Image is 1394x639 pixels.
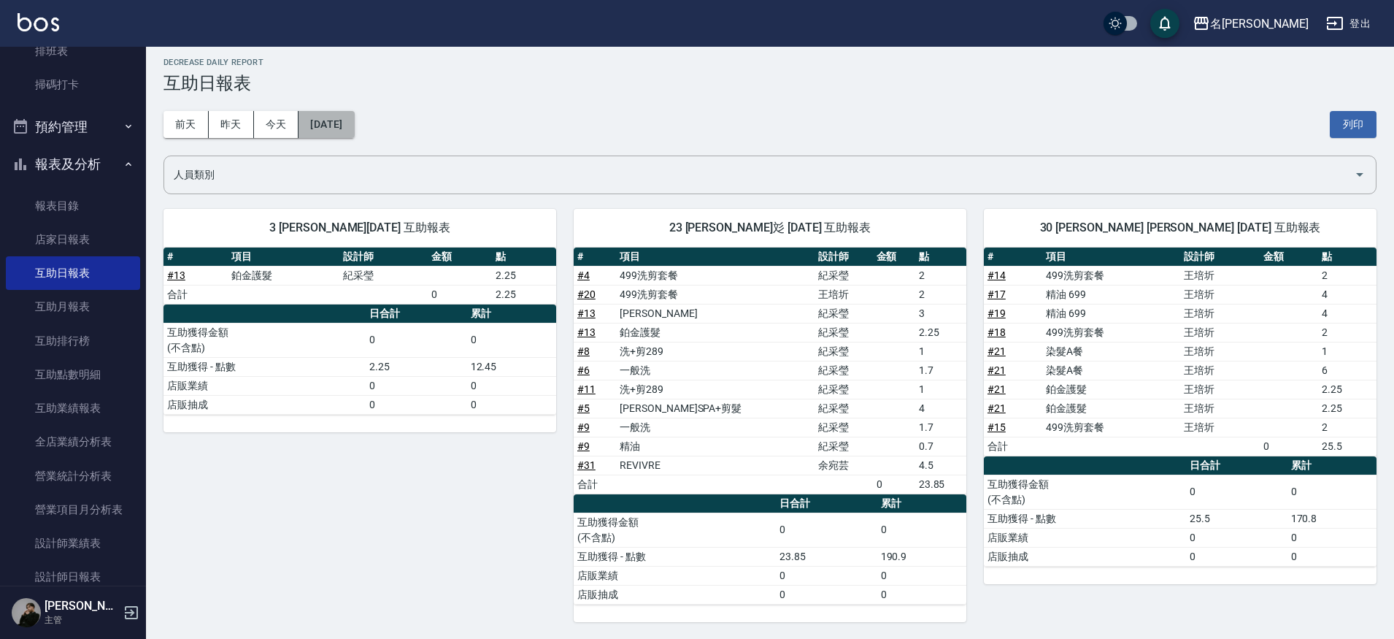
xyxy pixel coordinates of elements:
td: 4 [915,399,966,418]
td: 店販抽成 [163,395,366,414]
th: 金額 [428,248,492,267]
button: 報表及分析 [6,145,140,183]
a: 排班表 [6,34,140,68]
td: 王培圻 [1180,266,1260,285]
td: 2.25 [915,323,966,342]
table: a dense table [163,305,556,415]
a: 掃碼打卡 [6,68,140,102]
td: 余宛芸 [815,456,873,475]
td: 0 [776,585,877,604]
td: 紀采瑩 [815,266,873,285]
td: 洗+剪289 [616,342,815,361]
td: 紀采瑩 [815,380,873,399]
h5: [PERSON_NAME] [45,599,119,613]
td: 紀采瑩 [815,323,873,342]
th: 設計師 [1180,248,1260,267]
a: #9 [577,421,590,433]
a: #14 [987,269,1006,281]
td: 店販抽成 [984,547,1186,566]
td: 王培圻 [1180,342,1260,361]
td: 12.45 [467,357,556,376]
a: #21 [987,383,1006,395]
td: 1 [1318,342,1376,361]
td: [PERSON_NAME] [616,304,815,323]
th: 點 [1318,248,1376,267]
table: a dense table [574,494,966,605]
td: 0 [1287,547,1376,566]
td: 2 [915,285,966,304]
td: 0 [467,376,556,395]
a: 互助月報表 [6,290,140,324]
td: 鉑金護髮 [616,323,815,342]
td: 精油 [616,437,815,456]
td: 499洗剪套餐 [1042,266,1180,285]
th: 設計師 [815,248,873,267]
table: a dense table [984,248,1376,456]
td: 499洗剪套餐 [616,285,815,304]
td: 0 [776,566,877,585]
th: 設計師 [339,248,428,267]
th: 日合計 [366,305,467,324]
span: 23 [PERSON_NAME]彣 [DATE] 互助報表 [591,221,949,235]
td: 王培圻 [1180,380,1260,399]
td: 6 [1318,361,1376,380]
td: 0.7 [915,437,966,456]
a: 互助排行榜 [6,324,140,358]
a: 設計師日報表 [6,560,140,594]
a: 設計師業績表 [6,527,140,560]
td: 店販業績 [163,376,366,395]
th: 項目 [228,248,339,267]
button: [DATE] [299,111,354,138]
td: 互助獲得 - 點數 [574,547,776,566]
td: 合計 [984,437,1042,456]
th: # [984,248,1042,267]
th: 累計 [877,494,966,513]
td: 0 [1287,528,1376,547]
a: #11 [577,383,596,395]
td: 0 [1260,437,1318,456]
button: 列印 [1330,111,1376,138]
th: 點 [915,248,966,267]
a: #20 [577,288,596,300]
a: 互助業績報表 [6,391,140,425]
td: 170.8 [1287,509,1376,528]
a: #13 [577,307,596,319]
h3: 互助日報表 [163,73,1376,93]
td: 2.25 [366,357,467,376]
td: 互助獲得金額 (不含點) [163,323,366,357]
td: REVIVRE [616,456,815,475]
a: #13 [577,326,596,338]
a: #19 [987,307,1006,319]
td: 0 [428,285,492,304]
td: 精油 699 [1042,304,1180,323]
td: 染髮A餐 [1042,342,1180,361]
button: save [1150,9,1179,38]
a: 報表目錄 [6,189,140,223]
p: 主管 [45,613,119,627]
td: 互助獲得 - 點數 [984,509,1186,528]
td: 0 [873,475,915,494]
img: Logo [18,13,59,31]
td: 紀采瑩 [815,342,873,361]
button: 預約管理 [6,108,140,146]
a: #21 [987,345,1006,357]
td: 4.5 [915,456,966,475]
th: # [574,248,616,267]
th: # [163,248,228,267]
td: 0 [366,323,467,357]
a: #21 [987,402,1006,414]
td: 499洗剪套餐 [1042,323,1180,342]
td: 鉑金護髮 [1042,380,1180,399]
td: 190.9 [877,547,966,566]
td: 2 [1318,266,1376,285]
a: #17 [987,288,1006,300]
td: 3 [915,304,966,323]
td: 王培圻 [1180,399,1260,418]
td: 0 [877,566,966,585]
a: #21 [987,364,1006,376]
table: a dense table [574,248,966,494]
td: 互助獲得 - 點數 [163,357,366,376]
td: 王培圻 [1180,418,1260,437]
a: 互助點數明細 [6,358,140,391]
td: 店販業績 [574,566,776,585]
